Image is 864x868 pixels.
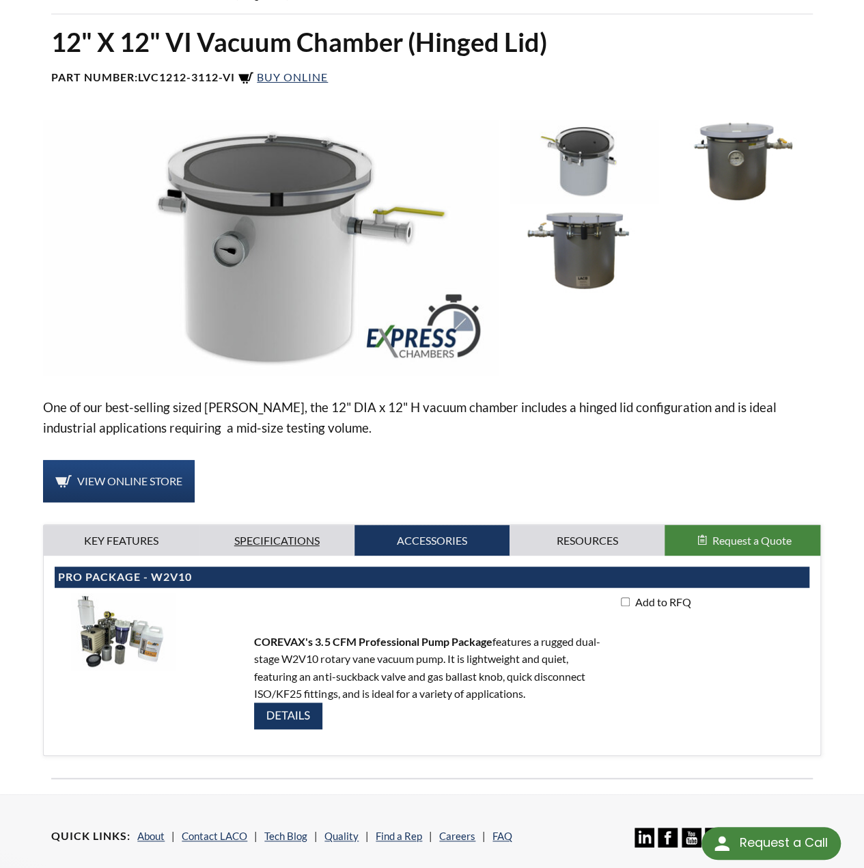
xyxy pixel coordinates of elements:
[354,525,510,556] a: Accessories
[51,70,813,87] h4: Part Number:
[376,830,422,842] a: Find a Rep
[739,827,827,858] div: Request a Call
[264,830,307,842] a: Tech Blog
[439,830,475,842] a: Careers
[43,460,195,502] a: View Online Store
[77,474,182,487] span: View Online Store
[58,570,806,584] h4: Pro Package - W2V10
[254,703,322,729] img: Details-button.jpg
[711,832,733,854] img: round button
[665,525,820,556] button: Request a Quote
[43,120,499,375] img: LVC1212-3112-VI Express Chamber, front view
[510,525,665,556] a: Resources
[51,25,813,59] h1: 12" X 12" VI Vacuum Chamber (Hinged Lid)
[254,633,609,734] p: features a rugged dual-stage W2V10 rotary vane vacuum pump. It is lightweight and quiet, featurin...
[138,70,235,83] b: LVC1212-3112-VI
[621,597,630,606] input: Add to RFQ
[632,595,691,608] span: Add to RFQ
[257,70,328,83] span: Buy Online
[137,830,165,842] a: About
[43,397,821,438] p: One of our best-selling sized [PERSON_NAME], the 12" DIA x 12" H vacuum chamber includes a hinged...
[199,525,354,556] a: Specifications
[44,525,199,556] a: Key Features
[492,830,512,842] a: FAQ
[701,827,841,860] div: Request a Call
[55,593,191,670] img: PPW2V10.jpg
[510,120,658,203] img: LVC1212-3112-VI Hinge View
[712,534,792,547] span: Request a Quote
[51,829,130,843] h4: Quick Links
[182,830,247,842] a: Contact LACO
[324,830,359,842] a: Quality
[238,70,328,83] a: Buy Online
[665,120,814,203] img: Vacuum Chamber, front view
[254,635,492,648] strong: COREVAX's 3.5 CFM Professional Pump Package
[510,210,658,293] img: Vacuum Chamber, rear view, door hinges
